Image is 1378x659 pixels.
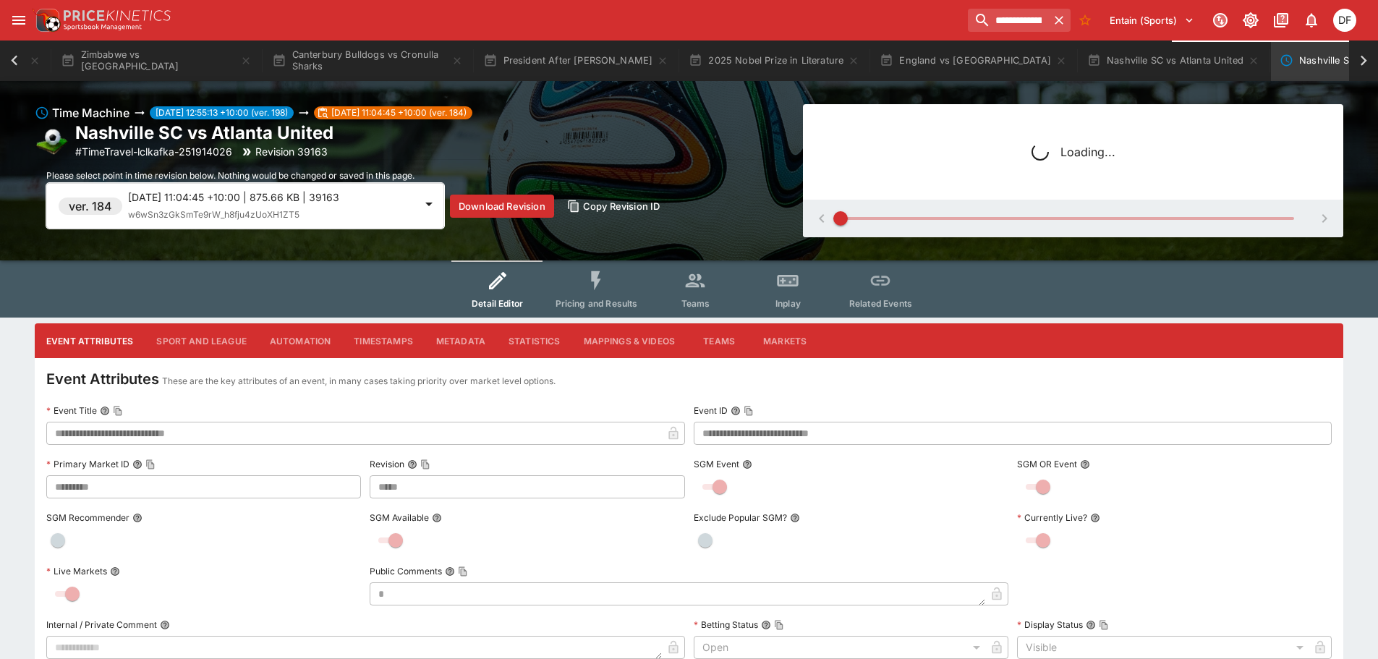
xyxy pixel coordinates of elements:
[110,566,120,577] button: Live Markets
[572,323,687,358] button: Mappings & Videos
[35,323,145,358] button: Event Attributes
[46,458,129,470] p: Primary Market ID
[744,406,754,416] button: Copy To Clipboard
[694,618,758,631] p: Betting Status
[451,260,927,318] div: Event type filters
[475,41,677,81] button: President After [PERSON_NAME]
[686,323,752,358] button: Teams
[752,323,818,358] button: Markets
[680,41,868,81] button: 2025 Nobel Prize in Literature
[1086,620,1096,630] button: Display StatusCopy To Clipboard
[445,566,455,577] button: Public CommentsCopy To Clipboard
[46,618,157,631] p: Internal / Private Comment
[458,566,468,577] button: Copy To Clipboard
[560,195,669,218] button: Copy Revision ID
[694,458,739,470] p: SGM Event
[69,197,112,215] h6: ver. 184
[742,459,752,469] button: SGM Event
[263,41,472,81] button: Canterbury Bulldogs vs Cronulla Sharks
[1099,620,1109,630] button: Copy To Clipboard
[160,620,170,630] button: Internal / Private Comment
[128,209,299,220] span: w6wSn3zGkSmTe9rW_h8fju4zUoXH1ZT5
[774,620,784,630] button: Copy To Clipboard
[370,565,442,577] p: Public Comments
[75,144,232,159] p: Copy To Clipboard
[1207,7,1233,33] button: Connected to PK
[326,106,472,119] span: [DATE] 11:04:45 +10:00 (ver. 184)
[46,404,97,417] p: Event Title
[1090,513,1100,523] button: Currently Live?
[968,9,1047,32] input: search
[370,458,404,470] p: Revision
[113,406,123,416] button: Copy To Clipboard
[46,170,414,181] span: Please select point in time revision below. Nothing would be changed or saved in this page.
[1017,458,1077,470] p: SGM OR Event
[46,565,107,577] p: Live Markets
[1080,459,1090,469] button: SGM OR Event
[425,323,497,358] button: Metadata
[1333,9,1356,32] div: David Foster
[370,511,429,524] p: SGM Available
[556,298,638,309] span: Pricing and Results
[450,195,554,218] button: Download Revision
[1101,9,1203,32] button: Select Tenant
[1079,41,1268,81] button: Nashville SC vs Atlanta United
[681,298,710,309] span: Teams
[432,513,442,523] button: SGM Available
[1017,636,1309,659] div: Visible
[145,323,258,358] button: Sport and League
[6,7,32,33] button: open drawer
[871,41,1076,81] button: England vs [GEOGRAPHIC_DATA]
[761,620,771,630] button: Betting StatusCopy To Clipboard
[694,511,787,524] p: Exclude Popular SGM?
[420,459,430,469] button: Copy To Clipboard
[790,513,800,523] button: Exclude Popular SGM?
[694,636,985,659] div: Open
[35,123,69,158] img: soccer.png
[815,116,1332,188] div: Loading...
[775,298,801,309] span: Inplay
[52,104,129,122] h6: Time Machine
[1017,618,1083,631] p: Display Status
[255,144,328,159] p: Revision 39163
[1329,4,1361,36] button: David Foster
[150,106,294,119] span: [DATE] 12:55:13 +10:00 (ver. 198)
[1073,9,1097,32] button: No Bookmarks
[1268,7,1294,33] button: Documentation
[75,122,333,144] h2: Copy To Clipboard
[472,298,523,309] span: Detail Editor
[694,404,728,417] p: Event ID
[46,370,159,388] h4: Event Attributes
[32,6,61,35] img: PriceKinetics Logo
[64,24,142,30] img: Sportsbook Management
[1298,7,1324,33] button: Notifications
[1017,511,1087,524] p: Currently Live?
[497,323,572,358] button: Statistics
[407,459,417,469] button: RevisionCopy To Clipboard
[342,323,425,358] button: Timestamps
[1238,7,1264,33] button: Toggle light/dark mode
[132,513,143,523] button: SGM Recommender
[731,406,741,416] button: Event IDCopy To Clipboard
[100,406,110,416] button: Event TitleCopy To Clipboard
[258,323,343,358] button: Automation
[145,459,156,469] button: Copy To Clipboard
[849,298,912,309] span: Related Events
[162,374,556,388] p: These are the key attributes of an event, in many cases taking priority over market level options.
[52,41,260,81] button: Zimbabwe vs [GEOGRAPHIC_DATA]
[64,10,171,21] img: PriceKinetics
[46,511,129,524] p: SGM Recommender
[132,459,143,469] button: Primary Market IDCopy To Clipboard
[128,190,414,205] p: [DATE] 11:04:45 +10:00 | 875.66 KB | 39163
